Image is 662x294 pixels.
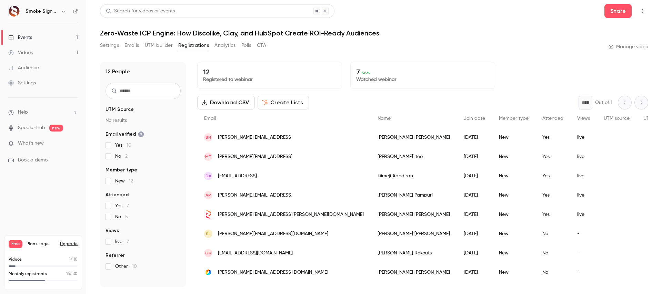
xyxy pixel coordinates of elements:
div: [PERSON_NAME] Rekouts [371,243,457,263]
span: GR [205,250,211,256]
div: Yes [535,205,570,224]
div: [DATE] [457,224,492,243]
p: Out of 1 [595,99,612,106]
div: [PERSON_NAME]` teo [371,147,457,166]
div: [DATE] [457,147,492,166]
span: 2 [125,154,128,159]
button: UTM builder [145,40,173,51]
div: New [492,205,535,224]
span: 7 [127,203,129,208]
span: UTM Source [106,106,134,113]
div: Yes [535,166,570,186]
button: Polls [241,40,251,51]
img: revops.shop [204,268,212,276]
span: Member type [499,116,529,121]
span: Member type [106,167,137,174]
div: [DATE] [457,186,492,205]
span: [EMAIL_ADDRESS][DOMAIN_NAME] [218,250,293,257]
p: / 10 [69,256,78,263]
span: UTM source [604,116,630,121]
p: Registered to webinar [203,76,336,83]
button: Analytics [214,40,236,51]
div: New [492,186,535,205]
div: Dimeji Adediran [371,166,457,186]
div: Yes [535,128,570,147]
div: live [570,205,597,224]
div: live [570,186,597,205]
span: 10 [132,264,137,269]
div: No [535,224,570,243]
span: Book a demo [18,157,48,164]
img: qad.com [204,210,212,219]
span: [PERSON_NAME][EMAIL_ADDRESS] [218,192,292,199]
div: - [570,224,597,243]
span: SL [206,231,211,237]
button: Settings [100,40,119,51]
span: Views [106,227,119,234]
span: new [49,125,63,132]
p: No results [106,117,181,124]
button: Registrations [178,40,209,51]
div: No [535,243,570,263]
span: Attended [542,116,563,121]
p: Watched webinar [356,76,489,83]
div: [PERSON_NAME] [PERSON_NAME] [371,128,457,147]
div: Videos [8,49,33,56]
span: live [115,238,129,245]
span: 7 [127,239,129,244]
div: [DATE] [457,205,492,224]
iframe: Noticeable Trigger [70,140,78,147]
span: Join date [464,116,485,121]
span: SN [205,134,211,140]
span: [PERSON_NAME][EMAIL_ADDRESS][PERSON_NAME][DOMAIN_NAME] [218,211,364,218]
span: [PERSON_NAME][EMAIL_ADDRESS] [218,153,292,160]
span: Plan usage [27,241,56,247]
div: - [570,263,597,282]
img: Smoke Signals AI [9,6,20,17]
span: 58 % [362,71,370,75]
div: New [492,243,535,263]
span: 10 [127,143,131,148]
div: Audience [8,64,39,71]
div: live [570,166,597,186]
a: Manage video [609,43,648,50]
div: live [570,147,597,166]
span: 5 [125,214,128,219]
li: help-dropdown-opener [8,109,78,116]
span: New [115,178,133,185]
div: Search for videos or events [106,8,175,15]
p: 12 [203,68,336,76]
h6: Smoke Signals AI [26,8,58,15]
span: Email [204,116,216,121]
span: 12 [129,179,133,183]
span: [PERSON_NAME][EMAIL_ADDRESS][DOMAIN_NAME] [218,269,328,276]
div: Events [8,34,32,41]
div: [DATE] [457,166,492,186]
span: Views [577,116,590,121]
span: [EMAIL_ADDRESS] [218,172,257,180]
div: New [492,263,535,282]
button: Create Lists [258,96,309,109]
button: Share [604,4,632,18]
div: [DATE] [457,128,492,147]
span: AP [205,192,211,198]
span: Help [18,109,28,116]
span: mt [205,154,211,160]
div: - [570,243,597,263]
div: [PERSON_NAME] [PERSON_NAME] [371,205,457,224]
div: [DATE] [457,243,492,263]
h1: Zero-Waste ICP Engine: How Discolike, Clay, and HubSpot Create ROI-Ready Audiences [100,29,648,37]
span: Email verified [106,131,144,138]
div: Yes [535,186,570,205]
span: Yes [115,202,129,209]
div: New [492,147,535,166]
span: Other [115,263,137,270]
span: No [115,153,128,160]
div: [DATE] [457,263,492,282]
p: Monthly registrants [9,271,47,277]
h1: 12 People [106,67,130,76]
span: 1 [69,258,70,262]
button: Download CSV [197,96,255,109]
span: Free [9,240,22,248]
div: New [492,224,535,243]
